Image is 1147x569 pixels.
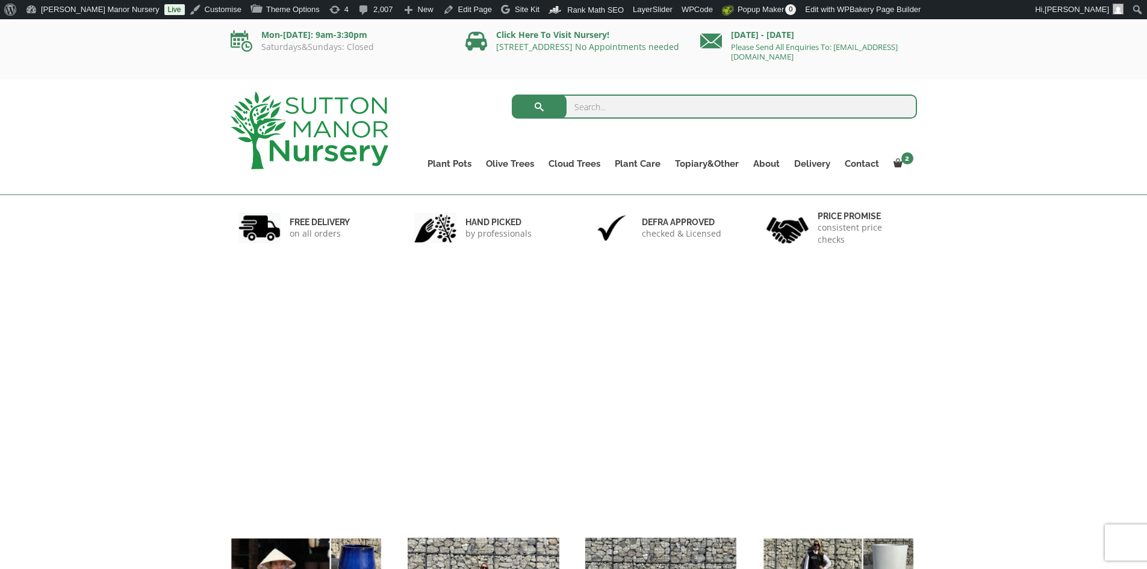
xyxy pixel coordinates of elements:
a: Please Send All Enquiries To: [EMAIL_ADDRESS][DOMAIN_NAME] [731,42,898,62]
h6: Price promise [818,211,909,222]
a: Delivery [787,155,838,172]
p: on all orders [290,228,350,240]
input: Search... [512,95,917,119]
a: 2 [886,155,917,172]
img: logo [231,92,388,169]
span: 2 [901,152,913,164]
a: Topiary&Other [668,155,746,172]
a: Click Here To Visit Nursery! [496,29,609,40]
a: Olive Trees [479,155,541,172]
a: Contact [838,155,886,172]
h6: hand picked [465,217,532,228]
p: by professionals [465,228,532,240]
img: 2.jpg [414,213,456,243]
p: Saturdays&Sundays: Closed [231,42,447,52]
img: 3.jpg [591,213,633,243]
a: About [746,155,787,172]
span: [PERSON_NAME] [1045,5,1109,14]
span: 0 [785,4,796,15]
a: Cloud Trees [541,155,608,172]
a: Plant Care [608,155,668,172]
span: Site Kit [515,5,539,14]
p: checked & Licensed [642,228,721,240]
p: Mon-[DATE]: 9am-3:30pm [231,28,447,42]
p: [DATE] - [DATE] [700,28,917,42]
img: 4.jpg [766,210,809,246]
a: Plant Pots [420,155,479,172]
h6: FREE DELIVERY [290,217,350,228]
span: Rank Math SEO [567,5,624,14]
img: 1.jpg [238,213,281,243]
a: Live [164,4,185,15]
p: consistent price checks [818,222,909,246]
h6: Defra approved [642,217,721,228]
a: [STREET_ADDRESS] No Appointments needed [496,41,679,52]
